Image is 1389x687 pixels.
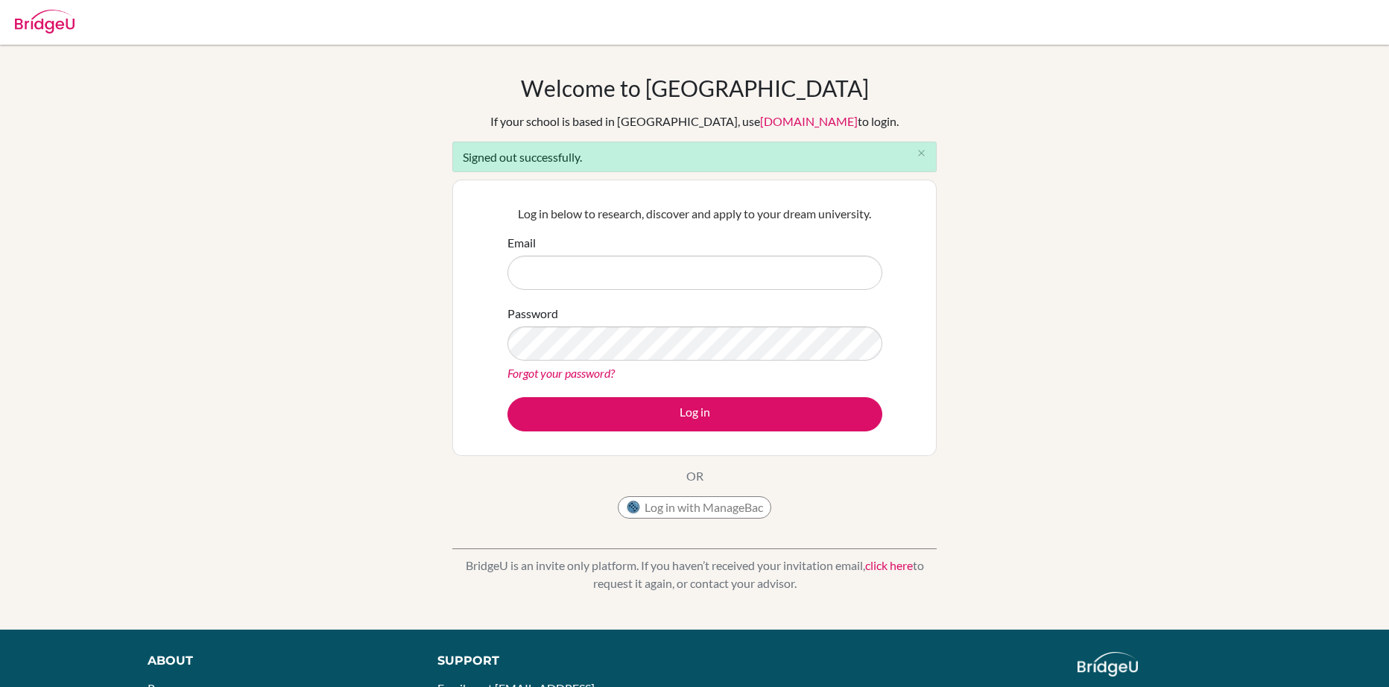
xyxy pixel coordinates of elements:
[452,142,937,172] div: Signed out successfully.
[490,113,899,130] div: If your school is based in [GEOGRAPHIC_DATA], use to login.
[618,496,771,519] button: Log in with ManageBac
[148,652,405,670] div: About
[452,557,937,592] p: BridgeU is an invite only platform. If you haven’t received your invitation email, to request it ...
[916,148,927,159] i: close
[686,467,703,485] p: OR
[865,558,913,572] a: click here
[507,366,615,380] a: Forgot your password?
[1078,652,1138,677] img: logo_white@2x-f4f0deed5e89b7ecb1c2cc34c3e3d731f90f0f143d5ea2071677605dd97b5244.png
[437,652,677,670] div: Support
[760,114,858,128] a: [DOMAIN_NAME]
[507,305,558,323] label: Password
[507,397,882,431] button: Log in
[906,142,936,165] button: Close
[507,205,882,223] p: Log in below to research, discover and apply to your dream university.
[507,234,536,252] label: Email
[521,75,869,101] h1: Welcome to [GEOGRAPHIC_DATA]
[15,10,75,34] img: Bridge-U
